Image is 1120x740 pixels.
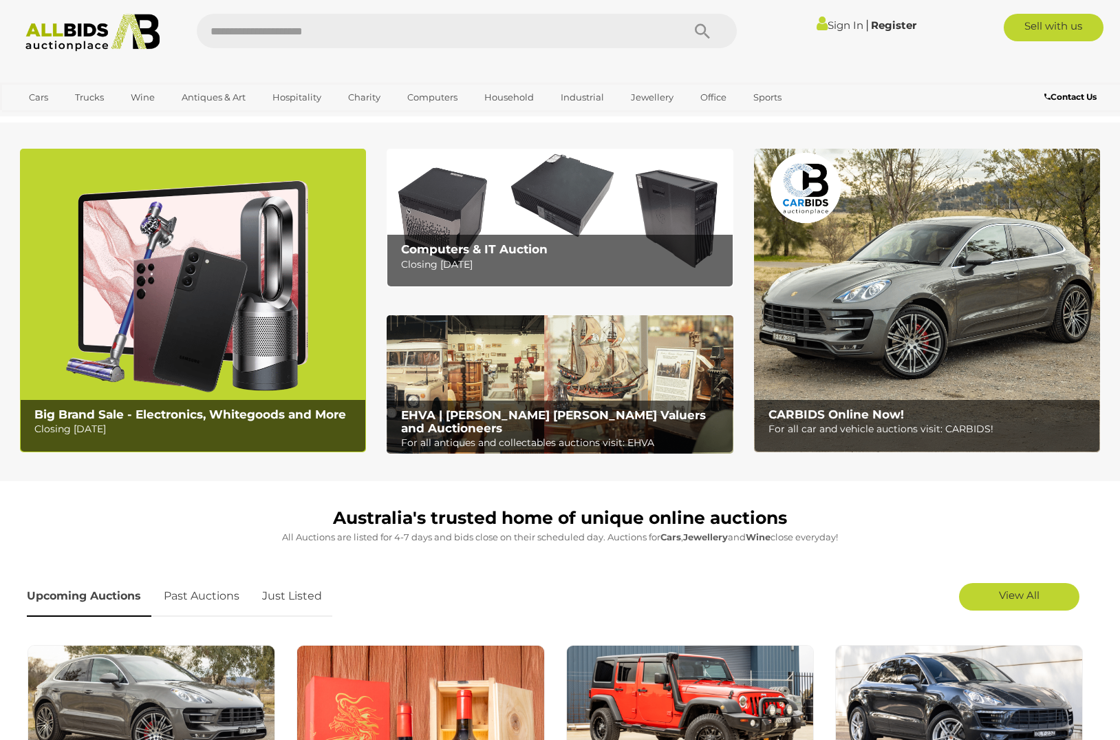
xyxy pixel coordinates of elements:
p: Closing [DATE] [34,421,358,438]
a: Cars [20,86,57,109]
a: View All [959,583,1079,611]
span: View All [999,589,1040,602]
a: Computers [398,86,466,109]
a: Register [871,19,916,32]
a: Just Listed [252,576,332,617]
a: Charity [339,86,389,109]
span: | [865,17,869,32]
a: Past Auctions [153,576,250,617]
p: All Auctions are listed for 4-7 days and bids close on their scheduled day. Auctions for , and cl... [27,529,1093,545]
b: EHVA | [PERSON_NAME] [PERSON_NAME] Valuers and Auctioneers [401,408,706,435]
strong: Wine [746,531,771,542]
a: Upcoming Auctions [27,576,151,617]
a: Computers & IT Auction Computers & IT Auction Closing [DATE] [387,149,733,287]
h1: Australia's trusted home of unique online auctions [27,509,1093,528]
strong: Cars [660,531,681,542]
img: Computers & IT Auction [387,149,733,287]
a: Wine [122,86,164,109]
img: CARBIDS Online Now! [754,149,1100,452]
a: EHVA | Evans Hastings Valuers and Auctioneers EHVA | [PERSON_NAME] [PERSON_NAME] Valuers and Auct... [387,315,733,454]
a: Office [691,86,735,109]
a: Sports [744,86,790,109]
a: Sign In [817,19,863,32]
img: EHVA | Evans Hastings Valuers and Auctioneers [387,315,733,454]
a: Trucks [66,86,113,109]
p: Closing [DATE] [401,256,725,273]
a: Antiques & Art [173,86,255,109]
a: Household [475,86,543,109]
img: Big Brand Sale - Electronics, Whitegoods and More [20,149,366,452]
a: Hospitality [263,86,330,109]
strong: Jewellery [683,531,728,542]
b: Contact Us [1044,92,1097,102]
b: Computers & IT Auction [401,242,548,256]
b: Big Brand Sale - Electronics, Whitegoods and More [34,408,346,421]
button: Search [668,14,737,48]
a: Big Brand Sale - Electronics, Whitegoods and More Big Brand Sale - Electronics, Whitegoods and Mo... [20,149,366,452]
b: CARBIDS Online Now! [768,408,904,421]
a: Jewellery [622,86,682,109]
a: CARBIDS Online Now! CARBIDS Online Now! For all car and vehicle auctions visit: CARBIDS! [754,149,1100,452]
a: Sell with us [1004,14,1103,41]
img: Allbids.com.au [18,14,167,52]
p: For all antiques and collectables auctions visit: EHVA [401,434,725,452]
a: Industrial [552,86,613,109]
a: Contact Us [1044,89,1100,105]
p: For all car and vehicle auctions visit: CARBIDS! [768,421,1092,438]
a: [GEOGRAPHIC_DATA] [20,109,136,131]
